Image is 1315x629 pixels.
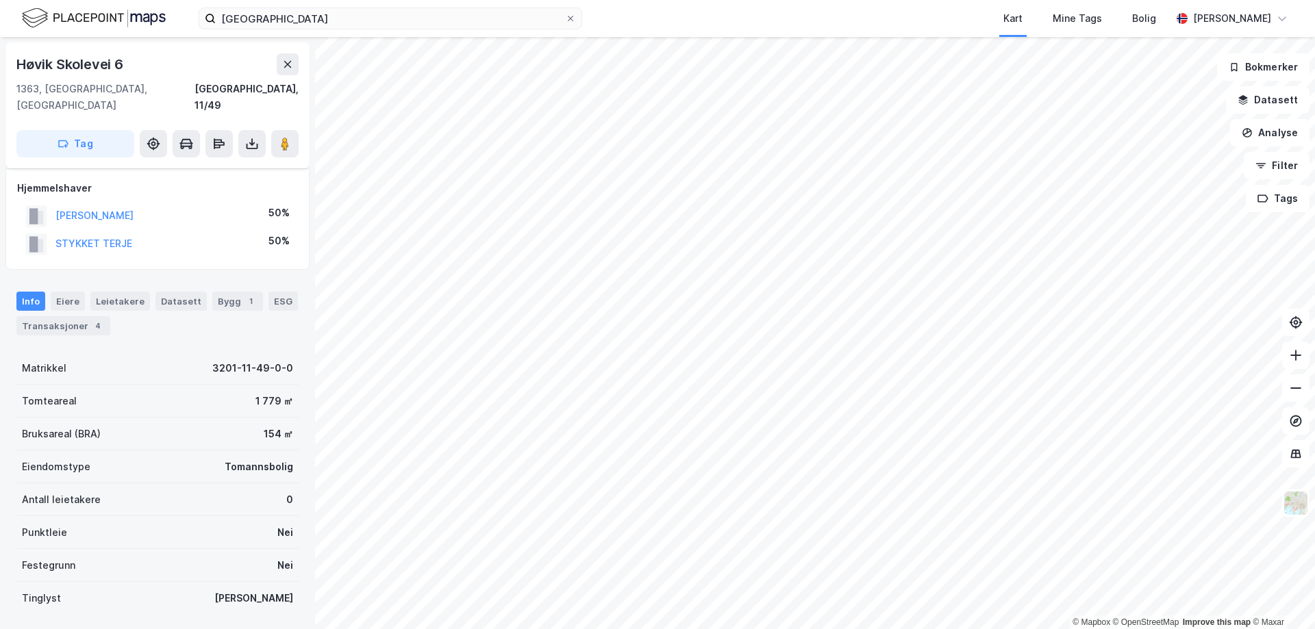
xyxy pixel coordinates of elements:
[268,292,298,311] div: ESG
[22,360,66,376] div: Matrikkel
[1226,86,1310,114] button: Datasett
[277,557,293,574] div: Nei
[1283,490,1309,516] img: Z
[16,316,110,335] div: Transaksjoner
[1247,563,1315,629] div: Kontrollprogram for chat
[51,292,85,311] div: Eiere
[155,292,207,311] div: Datasett
[1053,10,1102,27] div: Mine Tags
[22,524,67,541] div: Punktleie
[255,393,293,409] div: 1 779 ㎡
[268,233,290,249] div: 50%
[22,426,101,442] div: Bruksareal (BRA)
[214,590,293,606] div: [PERSON_NAME]
[225,459,293,475] div: Tomannsbolig
[277,524,293,541] div: Nei
[1003,10,1023,27] div: Kart
[16,53,126,75] div: Høvik Skolevei 6
[1132,10,1156,27] div: Bolig
[212,292,263,311] div: Bygg
[244,294,258,308] div: 1
[1217,53,1310,81] button: Bokmerker
[1073,617,1110,627] a: Mapbox
[216,8,565,29] input: Søk på adresse, matrikkel, gårdeiere, leietakere eller personer
[91,319,105,333] div: 4
[22,393,77,409] div: Tomteareal
[1247,563,1315,629] iframe: Chat Widget
[16,292,45,311] div: Info
[286,491,293,508] div: 0
[22,590,61,606] div: Tinglyst
[16,130,134,157] button: Tag
[22,557,75,574] div: Festegrunn
[1230,119,1310,146] button: Analyse
[22,491,101,508] div: Antall leietakere
[1193,10,1271,27] div: [PERSON_NAME]
[1113,617,1179,627] a: OpenStreetMap
[212,360,293,376] div: 3201-11-49-0-0
[1183,617,1251,627] a: Improve this map
[264,426,293,442] div: 154 ㎡
[268,205,290,221] div: 50%
[17,180,298,196] div: Hjemmelshaver
[22,6,166,30] img: logo.f888ab2527a4732fd821a326f86c7f29.svg
[90,292,150,311] div: Leietakere
[22,459,90,475] div: Eiendomstype
[16,81,195,114] div: 1363, [GEOGRAPHIC_DATA], [GEOGRAPHIC_DATA]
[1246,185,1310,212] button: Tags
[1244,152,1310,179] button: Filter
[195,81,299,114] div: [GEOGRAPHIC_DATA], 11/49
